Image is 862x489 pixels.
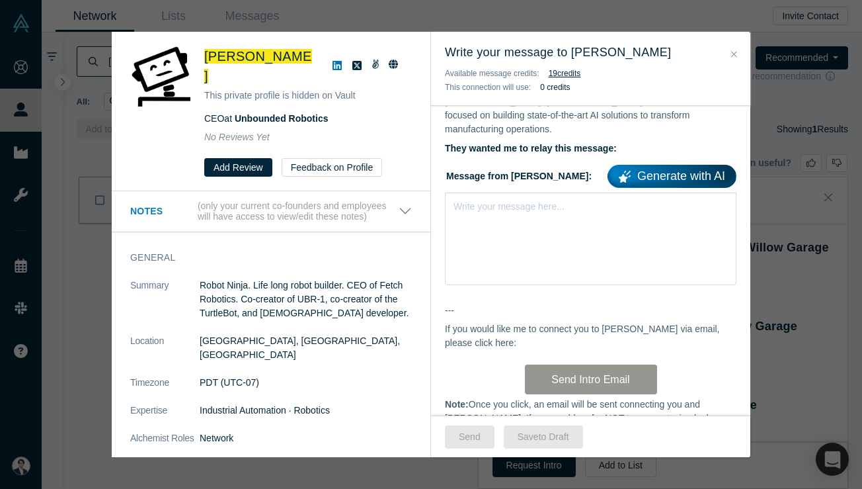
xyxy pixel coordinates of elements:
[504,425,583,449] button: Saveto Draft
[204,158,272,177] button: Add Review
[549,67,581,80] button: 19credits
[130,251,393,265] h3: General
[204,49,312,83] span: [PERSON_NAME]
[282,158,383,177] button: Feedback on Profile
[200,334,412,362] dd: [GEOGRAPHIC_DATA], [GEOGRAPHIC_DATA], [GEOGRAPHIC_DATA]
[200,431,412,445] dd: Network
[445,69,539,78] span: Available message credits:
[200,279,412,320] p: Robot Ninja. Life long robot builder. CEO of Fetch Robotics. Co-creator of UBR-1, co-creator of t...
[130,200,412,223] button: Notes (only your current co-founders and employees will have access to view/edit these notes)
[200,405,330,416] span: Industrial Automation · Robotics
[204,132,270,142] span: No Reviews Yet
[130,46,190,107] img: Melonee Wise's Profile Image
[445,143,617,154] b: They wanted me to relay this message:
[454,197,728,211] div: rdw-editor
[540,83,570,92] b: 0 credits
[445,193,736,285] div: rdw-wrapper
[445,160,736,188] label: Message from [PERSON_NAME]:
[445,425,494,449] button: Send
[200,376,412,390] dd: PDT (UTC-07)
[130,204,195,218] h3: Notes
[198,200,399,223] p: (only your current co-founders and employees will have access to view/edit these notes)
[130,376,200,404] dt: Timezone
[130,431,200,459] dt: Alchemist Roles
[235,113,329,124] a: Unbounded Robotics
[130,404,200,431] dt: Expertise
[607,165,736,188] a: Generate with AI
[727,47,741,62] button: Close
[204,89,412,103] p: This private profile is hidden on Vault
[445,44,736,62] h3: Write your message to [PERSON_NAME]
[130,334,200,376] dt: Location
[204,113,328,124] span: CEO at
[445,83,531,92] span: This connection will use:
[130,279,200,334] dt: Summary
